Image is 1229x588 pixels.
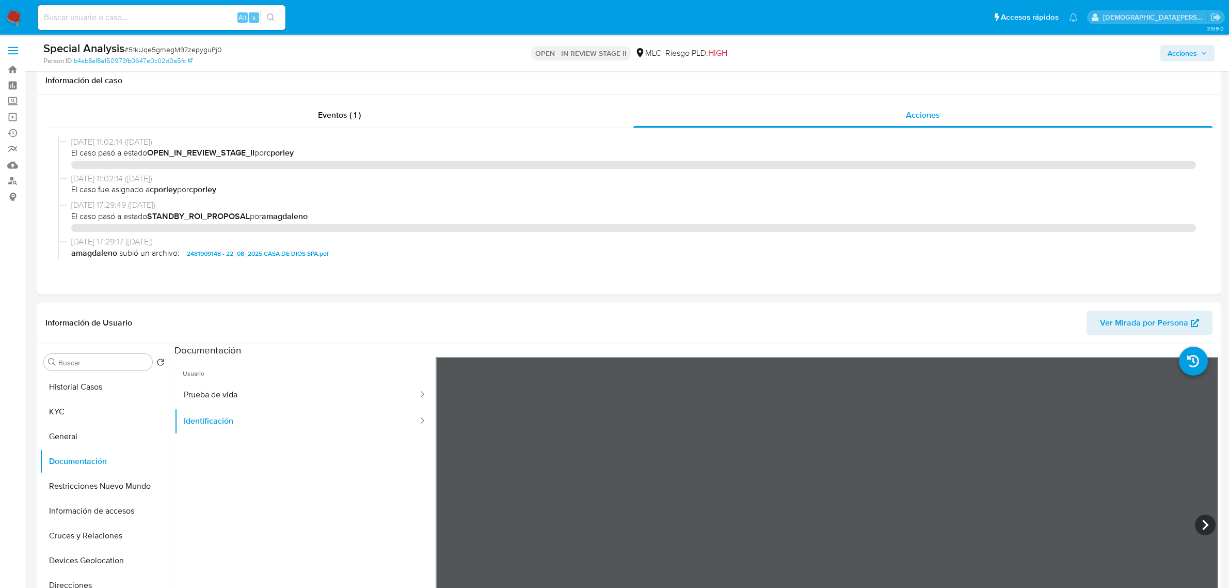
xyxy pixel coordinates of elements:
[40,499,169,523] button: Información de accesos
[45,318,132,328] h1: Información de Usuario
[40,449,169,474] button: Documentación
[260,10,281,25] button: search-icon
[1100,311,1188,335] span: Ver Mirada por Persona
[318,109,361,121] span: Eventos ( 1 )
[635,48,661,59] div: MLC
[238,12,247,22] span: Alt
[1087,311,1212,335] button: Ver Mirada por Persona
[74,56,193,66] a: b4ab8af8a150973fb0647e0c02d0a5fc
[1160,45,1215,61] button: Acciones
[58,358,148,367] input: Buscar
[40,375,169,399] button: Historial Casos
[48,358,56,366] button: Buscar
[43,56,72,66] b: Person ID
[906,109,940,121] span: Acciones
[43,40,124,56] b: Special Analysis
[1103,12,1207,22] p: cristian.porley@mercadolibre.com
[252,12,256,22] span: s
[1168,45,1197,61] span: Acciones
[708,47,727,59] span: HIGH
[40,548,169,573] button: Devices Geolocation
[40,399,169,424] button: KYC
[40,424,169,449] button: General
[665,48,727,59] span: Riesgo PLD:
[531,46,631,60] p: OPEN - IN REVIEW STAGE II
[40,474,169,499] button: Restricciones Nuevo Mundo
[38,11,285,24] input: Buscar usuario o caso...
[1210,12,1221,23] a: Salir
[1069,13,1078,22] a: Notificaciones
[156,358,165,369] button: Volver al orden por defecto
[1001,12,1059,23] span: Accesos rápidos
[40,523,169,548] button: Cruces y Relaciones
[45,75,1212,86] h1: Información del caso
[124,44,222,55] span: # 51kUqe5grhegM97zepyguPj0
